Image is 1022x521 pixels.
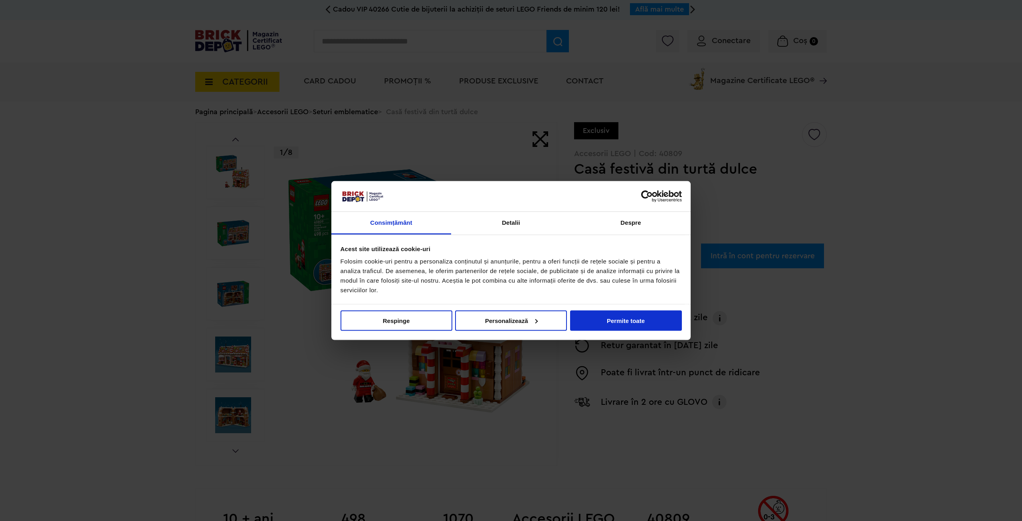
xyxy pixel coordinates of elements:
[570,310,682,331] button: Permite toate
[612,190,682,202] a: Usercentrics Cookiebot - opens in a new window
[341,190,384,203] img: siglă
[341,257,682,295] div: Folosim cookie-uri pentru a personaliza conținutul și anunțurile, pentru a oferi funcții de rețel...
[341,310,452,331] button: Respinge
[455,310,567,331] button: Personalizează
[341,244,682,254] div: Acest site utilizează cookie-uri
[571,212,691,235] a: Despre
[451,212,571,235] a: Detalii
[331,212,451,235] a: Consimțământ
